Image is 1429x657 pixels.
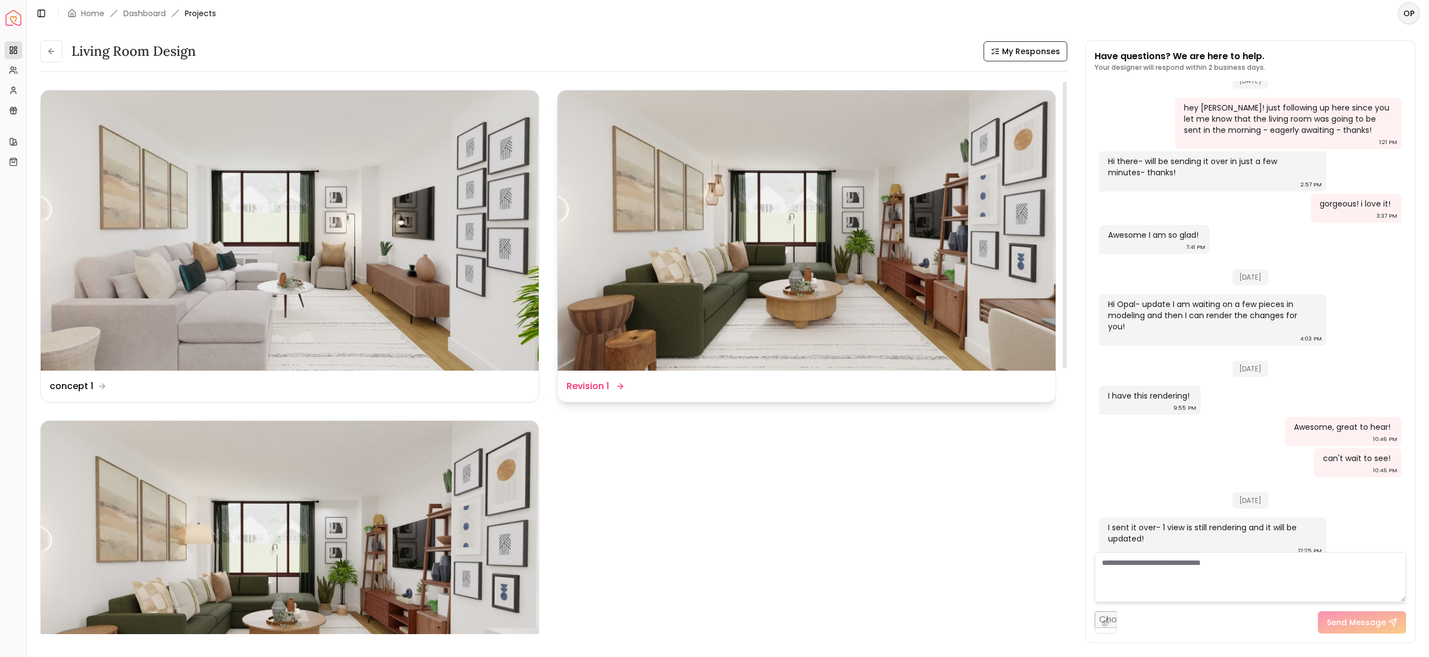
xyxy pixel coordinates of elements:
[41,90,539,371] img: concept 1
[71,42,196,60] h3: Living Room design
[1379,137,1397,148] div: 1:21 PM
[1184,102,1391,136] div: hey [PERSON_NAME]! just following up here since you let me know that the living room was going to...
[1095,50,1265,63] p: Have questions? We are here to help.
[123,8,166,19] a: Dashboard
[1373,465,1397,476] div: 10:46 PM
[185,8,216,19] span: Projects
[6,10,21,26] a: Spacejoy
[1095,63,1265,72] p: Your designer will respond within 2 business days.
[1399,3,1419,23] span: OP
[81,8,104,19] a: Home
[1233,492,1268,509] span: [DATE]
[1294,421,1390,433] div: Awesome, great to hear!
[1320,198,1390,209] div: gorgeous! i love it!
[1377,210,1397,222] div: 3:37 PM
[558,90,1056,371] img: Revision 1
[557,90,1056,402] a: Revision 1Revision 1
[1300,333,1322,344] div: 4:03 PM
[1108,156,1315,178] div: Hi there- will be sending it over in just a few minutes- thanks!
[40,90,539,402] a: concept 1concept 1
[1186,242,1205,253] div: 7:41 PM
[1108,229,1198,241] div: Awesome I am so glad!
[1108,299,1315,332] div: Hi Opal- update I am waiting on a few pieces in modeling and then I can render the changes for you!
[567,380,609,393] dd: Revision 1
[1173,402,1196,414] div: 9:55 PM
[1298,545,1322,557] div: 12:25 PM
[1373,434,1397,445] div: 10:46 PM
[68,8,216,19] nav: breadcrumb
[1233,73,1268,89] span: [DATE]
[984,41,1067,61] button: My Responses
[1233,361,1268,377] span: [DATE]
[50,380,93,393] dd: concept 1
[1233,269,1268,285] span: [DATE]
[1323,453,1390,464] div: can't wait to see!
[1108,522,1315,544] div: I sent it over- 1 view is still rendering and it will be updated!
[1002,46,1060,57] span: My Responses
[1398,2,1420,25] button: OP
[6,10,21,26] img: Spacejoy Logo
[1108,390,1190,401] div: I have this rendering!
[1301,179,1322,190] div: 2:57 PM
